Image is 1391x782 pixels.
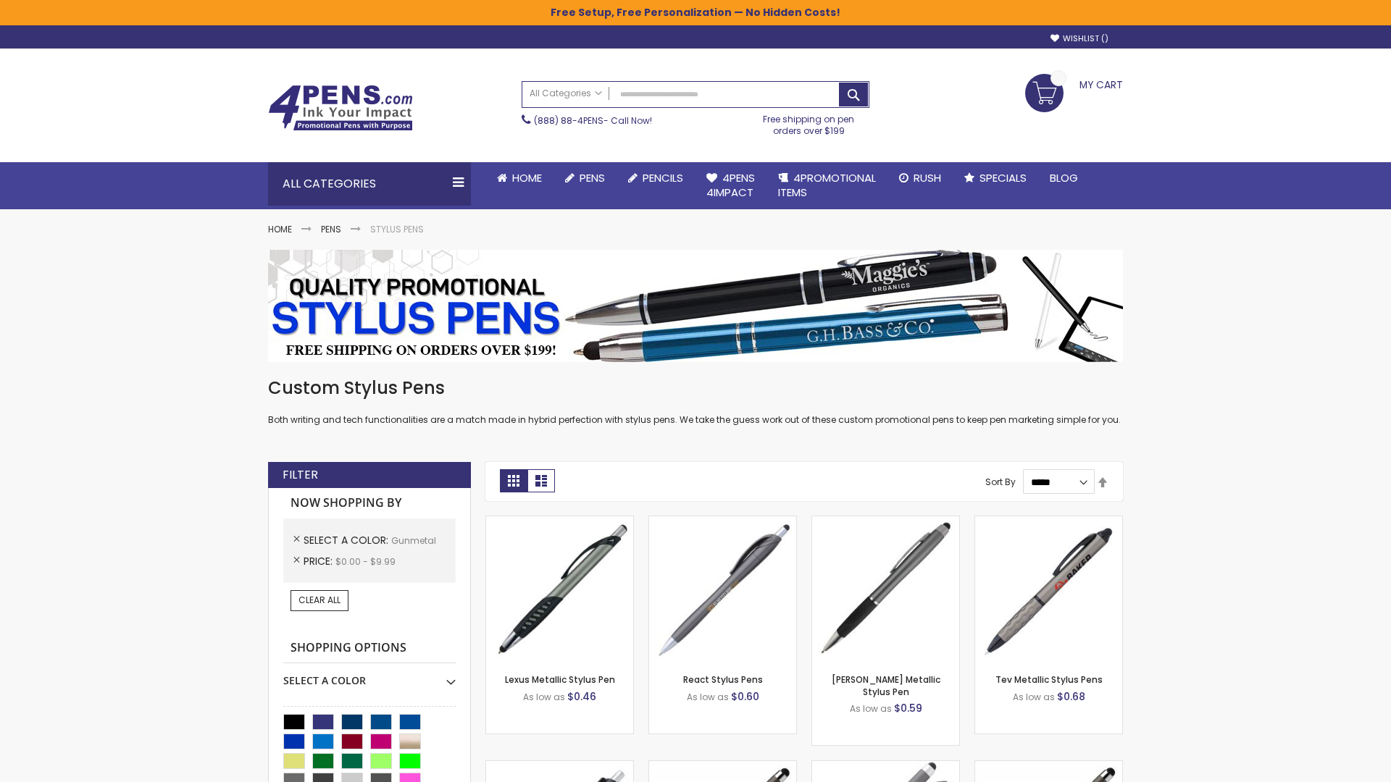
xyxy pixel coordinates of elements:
[850,702,892,715] span: As low as
[649,516,796,528] a: React Stylus Pens-Gunmetal
[554,162,617,194] a: Pens
[975,516,1122,663] img: Tev Metallic Stylus Pens-Gunmetal
[268,377,1123,426] div: Both writing and tech functionalities are a match made in hybrid perfection with stylus pens. We ...
[485,162,554,194] a: Home
[391,534,436,547] span: Gunmetal
[1057,689,1085,704] span: $0.68
[887,162,953,194] a: Rush
[731,689,759,704] span: $0.60
[812,516,959,528] a: Lory Metallic Stylus Pen-Gunmetal
[321,223,341,235] a: Pens
[1050,33,1108,44] a: Wishlist
[975,516,1122,528] a: Tev Metallic Stylus Pens-Gunmetal
[530,88,602,99] span: All Categories
[268,377,1123,400] h1: Custom Stylus Pens
[1013,691,1055,703] span: As low as
[683,673,763,686] a: React Stylus Pens
[914,170,941,185] span: Rush
[523,691,565,703] span: As low as
[649,516,796,663] img: React Stylus Pens-Gunmetal
[304,554,335,568] span: Price
[643,170,683,185] span: Pencils
[500,469,527,492] strong: Grid
[766,162,887,209] a: 4PROMOTIONALITEMS
[975,760,1122,773] a: Islander Softy Metallic Gel Pen with Stylus - ColorJet Imprint-Gunmetal
[617,162,695,194] a: Pencils
[505,673,615,686] a: Lexus Metallic Stylus Pen
[985,476,1016,488] label: Sort By
[567,689,596,704] span: $0.46
[283,488,456,518] strong: Now Shopping by
[1038,162,1090,194] a: Blog
[695,162,766,209] a: 4Pens4impact
[979,170,1027,185] span: Specials
[580,170,605,185] span: Pens
[268,223,292,235] a: Home
[832,673,940,697] a: [PERSON_NAME] Metallic Stylus Pen
[812,760,959,773] a: Cali Custom Stylus Gel pen-Gunmetal
[748,108,870,137] div: Free shipping on pen orders over $199
[995,673,1103,686] a: Tev Metallic Stylus Pens
[370,223,424,235] strong: Stylus Pens
[706,170,755,200] span: 4Pens 4impact
[534,114,652,127] span: - Call Now!
[283,663,456,688] div: Select A Color
[291,590,348,610] a: Clear All
[268,85,413,131] img: 4Pens Custom Pens and Promotional Products
[894,701,922,715] span: $0.59
[298,594,341,606] span: Clear All
[283,633,456,664] strong: Shopping Options
[649,760,796,773] a: Islander Softy Metallic Gel Pen with Stylus-Gunmetal
[335,555,396,568] span: $0.00 - $9.99
[778,170,876,200] span: 4PROMOTIONAL ITEMS
[534,114,603,127] a: (888) 88-4PENS
[953,162,1038,194] a: Specials
[486,516,633,663] img: Lexus Metallic Stylus Pen-Gunmetal
[812,516,959,663] img: Lory Metallic Stylus Pen-Gunmetal
[1050,170,1078,185] span: Blog
[512,170,542,185] span: Home
[486,760,633,773] a: Souvenir® Anthem Stylus Pen-Gunmetal
[486,516,633,528] a: Lexus Metallic Stylus Pen-Gunmetal
[522,82,609,106] a: All Categories
[304,533,391,547] span: Select A Color
[687,691,729,703] span: As low as
[268,162,471,206] div: All Categories
[268,250,1123,362] img: Stylus Pens
[283,467,318,483] strong: Filter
